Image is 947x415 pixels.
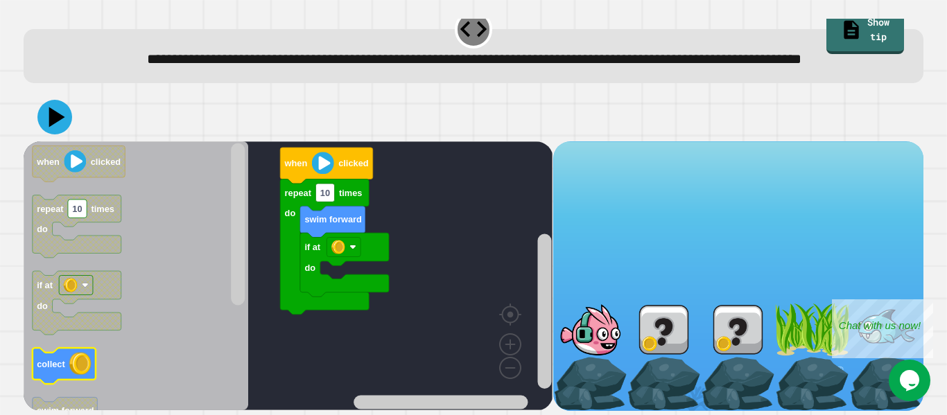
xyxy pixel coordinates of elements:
text: swim forward [305,214,363,224]
text: when [284,158,308,168]
text: do [305,263,316,273]
text: do [285,208,296,218]
text: do [37,224,48,234]
text: times [339,188,362,198]
text: repeat [285,188,312,198]
text: times [92,204,114,214]
iframe: chat widget [832,299,933,358]
a: Show tip [826,8,904,54]
iframe: chat widget [889,360,933,401]
text: 10 [73,204,82,214]
text: when [36,157,60,167]
div: Blockly Workspace [24,141,553,410]
text: 10 [320,188,330,198]
text: if at [305,242,321,252]
text: collect [37,359,65,369]
text: repeat [37,204,64,214]
text: clicked [91,157,121,167]
text: clicked [338,158,368,168]
text: if at [37,280,53,290]
text: do [37,301,48,311]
